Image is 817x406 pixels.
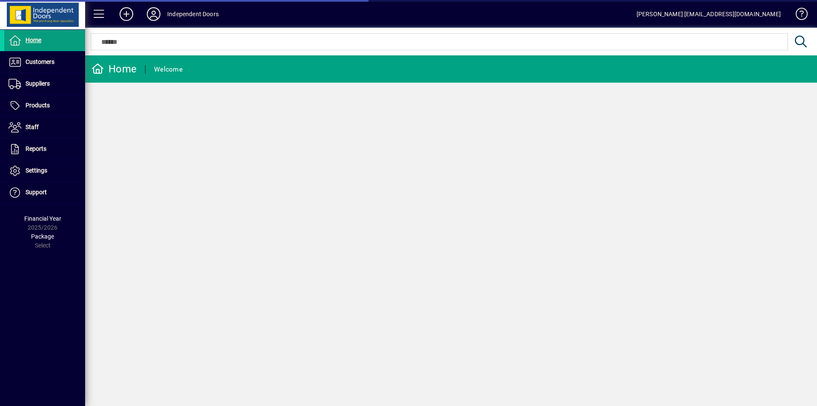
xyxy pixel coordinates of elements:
[26,102,50,109] span: Products
[31,233,54,240] span: Package
[26,167,47,174] span: Settings
[26,80,50,87] span: Suppliers
[91,62,137,76] div: Home
[26,58,54,65] span: Customers
[4,182,85,203] a: Support
[26,37,41,43] span: Home
[26,124,39,130] span: Staff
[4,138,85,160] a: Reports
[4,95,85,116] a: Products
[4,160,85,181] a: Settings
[4,117,85,138] a: Staff
[637,7,781,21] div: [PERSON_NAME] [EMAIL_ADDRESS][DOMAIN_NAME]
[24,215,61,222] span: Financial Year
[789,2,806,29] a: Knowledge Base
[154,63,183,76] div: Welcome
[26,145,46,152] span: Reports
[167,7,219,21] div: Independent Doors
[4,52,85,73] a: Customers
[113,6,140,22] button: Add
[140,6,167,22] button: Profile
[26,189,47,196] span: Support
[4,73,85,95] a: Suppliers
